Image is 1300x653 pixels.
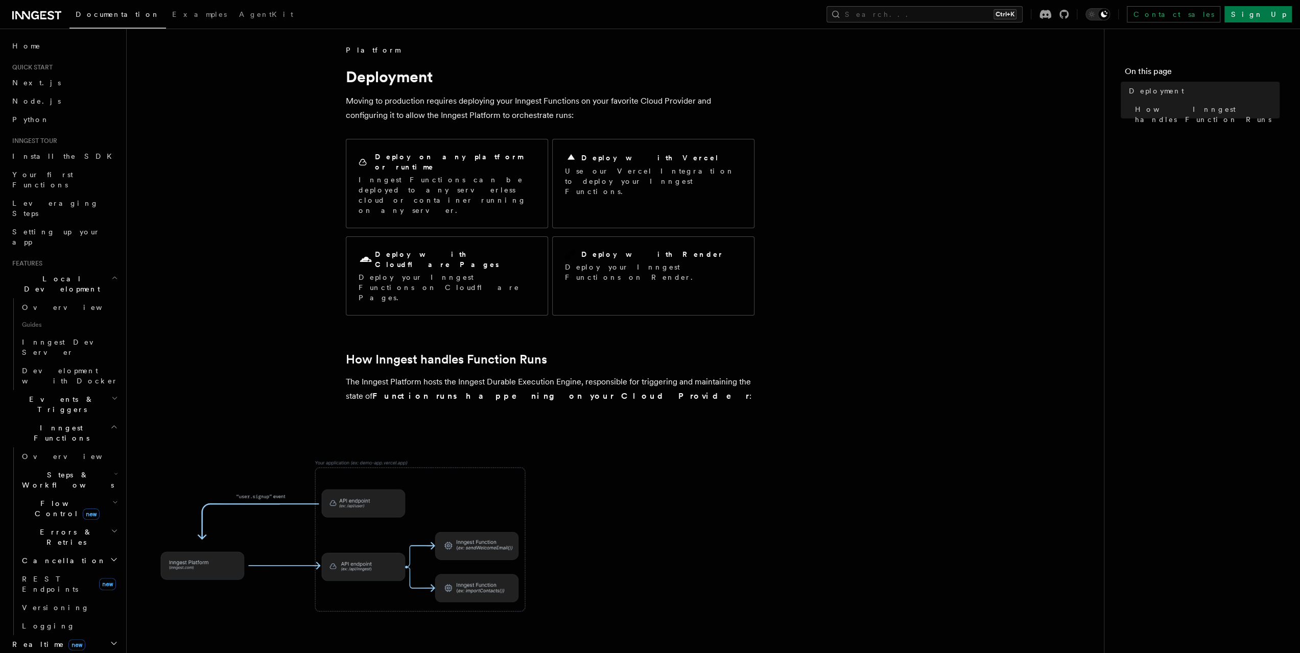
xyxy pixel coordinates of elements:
a: Sign Up [1224,6,1292,22]
span: new [68,639,85,650]
button: Toggle dark mode [1085,8,1110,20]
a: Python [8,110,120,129]
button: Search...Ctrl+K [826,6,1023,22]
a: Next.js [8,74,120,92]
img: The Inngest Platform communicates with your deployed Inngest Functions by sending requests to you... [143,430,552,643]
p: Deploy your Inngest Functions on Render. [565,262,742,282]
h4: On this page [1125,65,1280,82]
span: Realtime [8,639,85,649]
a: Contact sales [1127,6,1220,22]
a: Examples [166,3,233,28]
span: Local Development [8,274,111,294]
span: Cancellation [18,555,106,566]
span: new [83,509,100,520]
span: Inngest tour [8,137,57,145]
button: Errors & Retries [18,523,120,551]
svg: Cloudflare [359,253,373,267]
a: How Inngest handles Function Runs [346,352,547,367]
a: Inngest Dev Server [18,333,120,361]
a: Your first Functions [8,165,120,194]
span: Examples [172,10,227,18]
div: Local Development [8,298,120,390]
span: Logging [22,622,75,630]
button: Local Development [8,270,120,298]
div: Inngest Functions [8,447,120,635]
span: Node.js [12,97,61,105]
span: Development with Docker [22,367,118,385]
a: Documentation [69,3,166,29]
a: Deploy on any platform or runtimeInngest Functions can be deployed to any serverless cloud or con... [346,139,548,228]
span: AgentKit [239,10,293,18]
span: Errors & Retries [18,527,111,547]
span: Events & Triggers [8,394,111,415]
h2: Deploy with Render [581,249,724,259]
a: Logging [18,617,120,635]
span: Leveraging Steps [12,199,99,217]
span: Next.js [12,79,61,87]
button: Cancellation [18,551,120,570]
span: REST Endpoints [22,575,78,593]
a: Deployment [1125,82,1280,100]
h2: Deploy with Cloudflare Pages [375,249,535,270]
span: Deployment [1129,86,1184,96]
a: AgentKit [233,3,299,28]
span: How Inngest handles Function Runs [1135,104,1280,125]
button: Inngest Functions [8,419,120,447]
span: Platform [346,45,400,55]
a: Deploy with RenderDeploy your Inngest Functions on Render. [552,236,754,316]
span: Documentation [76,10,160,18]
span: Flow Control [18,498,112,519]
span: Quick start [8,63,53,71]
h2: Deploy with Vercel [581,153,719,163]
button: Steps & Workflows [18,466,120,494]
a: Home [8,37,120,55]
p: Deploy your Inngest Functions on Cloudflare Pages. [359,272,535,303]
button: Events & Triggers [8,390,120,419]
p: Use our Vercel Integration to deploy your Inngest Functions. [565,166,742,197]
span: Features [8,259,42,268]
span: Inngest Functions [8,423,110,443]
p: The Inngest Platform hosts the Inngest Durable Execution Engine, responsible for triggering and m... [346,375,754,403]
span: Guides [18,317,120,333]
span: Install the SDK [12,152,118,160]
a: Deploy with VercelUse our Vercel Integration to deploy your Inngest Functions. [552,139,754,228]
a: Development with Docker [18,361,120,390]
span: Setting up your app [12,228,100,246]
a: Setting up your app [8,223,120,251]
a: REST Endpointsnew [18,570,120,598]
h1: Deployment [346,67,754,86]
a: Versioning [18,598,120,617]
p: Moving to production requires deploying your Inngest Functions on your favorite Cloud Provider an... [346,94,754,123]
span: Home [12,41,41,51]
h2: Deploy on any platform or runtime [375,152,535,172]
a: Install the SDK [8,147,120,165]
a: Overview [18,447,120,466]
strong: Function runs happening on your Cloud Provider [372,391,749,401]
p: Inngest Functions can be deployed to any serverless cloud or container running on any server. [359,175,535,215]
span: Overview [22,452,127,461]
a: Deploy with Cloudflare PagesDeploy your Inngest Functions on Cloudflare Pages. [346,236,548,316]
kbd: Ctrl+K [994,9,1017,19]
a: Leveraging Steps [8,194,120,223]
span: Versioning [22,603,89,612]
span: Overview [22,303,127,311]
span: Steps & Workflows [18,470,114,490]
span: Your first Functions [12,171,73,189]
a: Overview [18,298,120,317]
span: Inngest Dev Server [22,338,109,356]
span: new [99,578,116,590]
a: Node.js [8,92,120,110]
a: How Inngest handles Function Runs [1131,100,1280,129]
span: Python [12,115,50,124]
button: Flow Controlnew [18,494,120,523]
